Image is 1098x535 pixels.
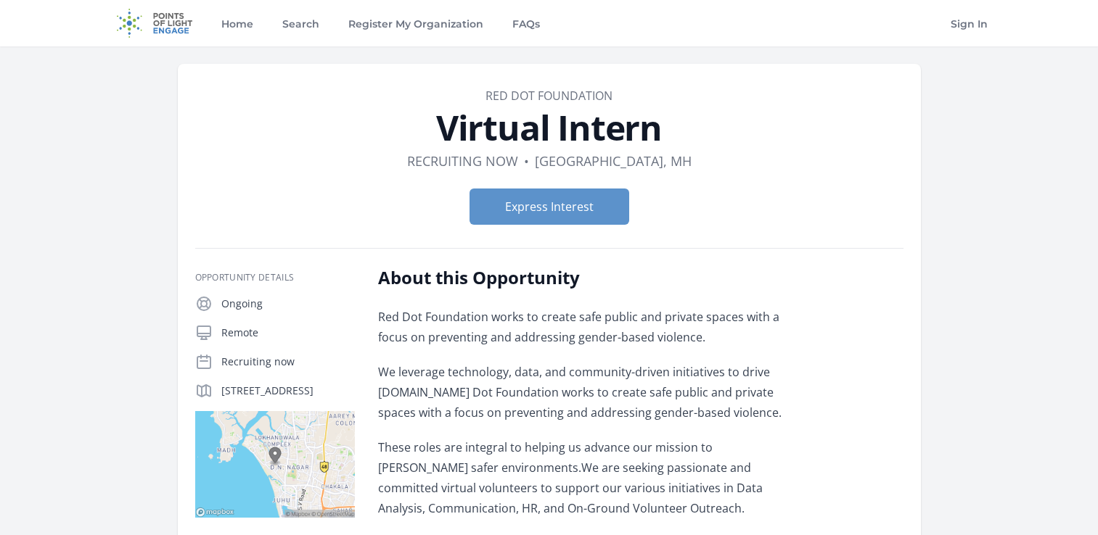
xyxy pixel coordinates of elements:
button: Express Interest [470,188,629,225]
img: Map [195,411,355,518]
p: Remote [221,325,355,340]
p: We leverage technology, data, and community-driven initiatives to drive [DOMAIN_NAME] Dot Foundat... [378,362,803,423]
p: Recruiting now [221,354,355,369]
dd: Recruiting now [407,151,518,171]
p: These roles are integral to helping us advance our mission to [PERSON_NAME] safer environments.We... [378,437,803,518]
p: Red Dot Foundation works to create safe public and private spaces with a focus on preventing and ... [378,307,803,347]
h3: Opportunity Details [195,272,355,283]
p: [STREET_ADDRESS] [221,383,355,398]
h1: Virtual Intern [195,110,904,145]
dd: [GEOGRAPHIC_DATA], MH [535,151,692,171]
h2: About this Opportunity [378,266,803,289]
div: • [524,151,529,171]
p: Ongoing [221,296,355,311]
a: Red Dot Foundation [486,88,612,104]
